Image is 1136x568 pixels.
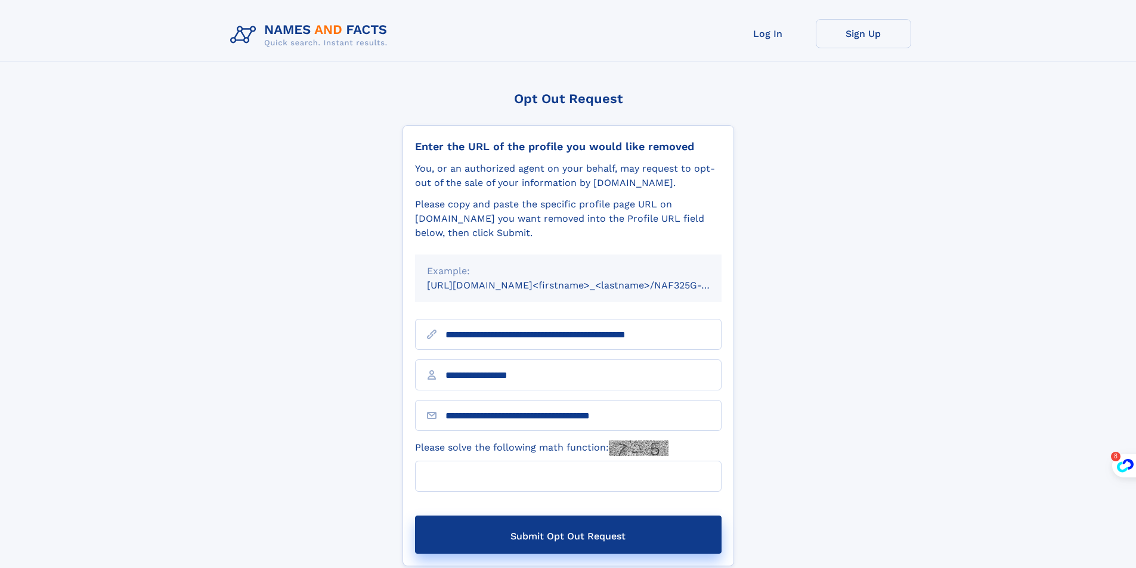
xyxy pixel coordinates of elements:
[427,264,710,278] div: Example:
[403,91,734,106] div: Opt Out Request
[415,162,722,190] div: You, or an authorized agent on your behalf, may request to opt-out of the sale of your informatio...
[720,19,816,48] a: Log In
[415,440,668,456] label: Please solve the following math function:
[415,516,722,554] button: Submit Opt Out Request
[415,140,722,153] div: Enter the URL of the profile you would like removed
[225,19,397,51] img: Logo Names and Facts
[816,19,911,48] a: Sign Up
[427,280,744,291] small: [URL][DOMAIN_NAME]<firstname>_<lastname>/NAF325G-xxxxxxxx
[415,197,722,240] div: Please copy and paste the specific profile page URL on [DOMAIN_NAME] you want removed into the Pr...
